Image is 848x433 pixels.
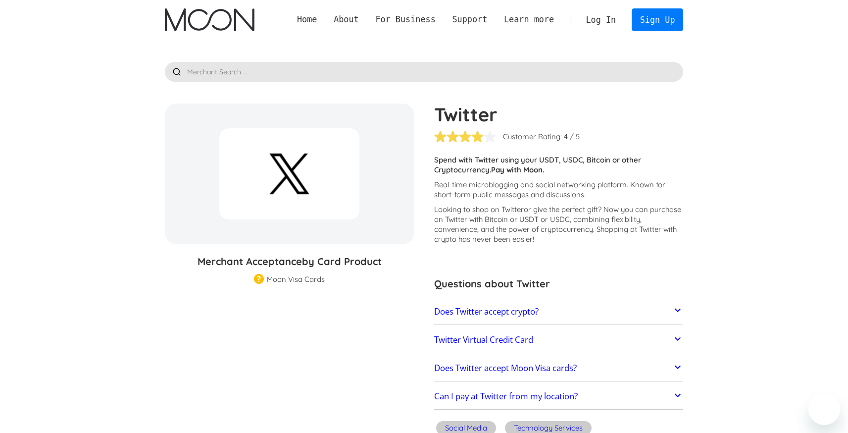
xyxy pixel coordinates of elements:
[367,13,444,26] div: For Business
[808,393,840,425] iframe: Кнопка запуска окна обмена сообщениями
[165,8,254,31] a: home
[434,276,684,291] h3: Questions about Twitter
[434,335,533,345] h2: Twitter Virtual Credit Card
[445,423,487,433] div: Social Media
[434,391,578,401] h2: Can I pay at Twitter from my location?
[325,13,367,26] div: About
[165,254,414,269] h3: Merchant Acceptance
[434,104,684,125] h1: Twitter
[434,180,684,200] p: Real-time microblogging and social networking platform. Known for short-form public messages and ...
[434,363,577,373] h2: Does Twitter accept Moon Visa cards?
[504,13,554,26] div: Learn more
[564,132,568,142] div: 4
[524,205,598,214] span: or give the perfect gift
[267,274,325,284] div: Moon Visa Cards
[434,358,684,379] a: Does Twitter accept Moon Visa cards?
[632,8,683,31] a: Sign Up
[434,155,684,175] p: Spend with Twitter using your USDT, USDC, Bitcoin or other Cryptocurrency.
[491,165,545,174] strong: Pay with Moon.
[434,301,684,322] a: Does Twitter accept crypto?
[514,423,583,433] div: Technology Services
[496,13,562,26] div: Learn more
[444,13,496,26] div: Support
[289,13,325,26] a: Home
[165,8,254,31] img: Moon Logo
[165,62,684,82] input: Merchant Search ...
[578,9,624,31] a: Log In
[434,329,684,350] a: Twitter Virtual Credit Card
[434,307,539,317] h2: Does Twitter accept crypto?
[334,13,359,26] div: About
[302,255,382,268] span: by Card Product
[498,132,562,142] div: - Customer Rating:
[434,386,684,407] a: Can I pay at Twitter from my location?
[434,205,684,244] p: Looking to shop on Twitter ? Now you can purchase on Twitter with Bitcoin or USDT or USDC, combin...
[375,13,435,26] div: For Business
[570,132,580,142] div: / 5
[452,13,487,26] div: Support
